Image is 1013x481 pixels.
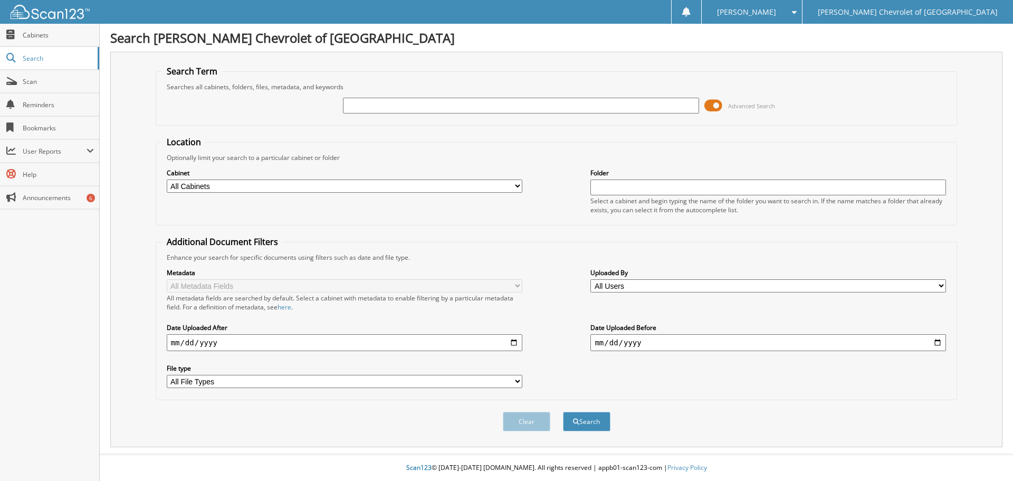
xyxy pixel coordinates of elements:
div: All metadata fields are searched by default. Select a cabinet with metadata to enable filtering b... [167,294,522,312]
div: Optionally limit your search to a particular cabinet or folder [161,153,952,162]
label: Date Uploaded After [167,323,522,332]
span: Advanced Search [728,102,775,110]
input: end [590,334,946,351]
div: Searches all cabinets, folders, files, metadata, and keywords [161,82,952,91]
span: Scan123 [406,463,432,472]
div: Enhance your search for specific documents using filters such as date and file type. [161,253,952,262]
span: Bookmarks [23,124,94,133]
div: 6 [87,194,95,202]
h1: Search [PERSON_NAME] Chevrolet of [GEOGRAPHIC_DATA] [110,29,1002,46]
label: Folder [590,168,946,177]
a: here [278,303,291,312]
legend: Search Term [161,65,223,77]
button: Search [563,412,610,431]
div: © [DATE]-[DATE] [DOMAIN_NAME]. All rights reserved | appb01-scan123-com | [100,455,1013,481]
label: File type [167,364,522,373]
span: User Reports [23,147,87,156]
legend: Additional Document Filters [161,236,283,248]
a: Privacy Policy [667,463,707,472]
img: scan123-logo-white.svg [11,5,90,19]
legend: Location [161,136,206,148]
span: Search [23,54,92,63]
button: Clear [503,412,550,431]
label: Date Uploaded Before [590,323,946,332]
div: Select a cabinet and begin typing the name of the folder you want to search in. If the name match... [590,196,946,214]
label: Uploaded By [590,268,946,277]
span: Reminders [23,100,94,109]
span: Announcements [23,193,94,202]
span: Scan [23,77,94,86]
span: Help [23,170,94,179]
input: start [167,334,522,351]
label: Metadata [167,268,522,277]
label: Cabinet [167,168,522,177]
span: [PERSON_NAME] Chevrolet of [GEOGRAPHIC_DATA] [818,9,998,15]
span: [PERSON_NAME] [717,9,776,15]
span: Cabinets [23,31,94,40]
